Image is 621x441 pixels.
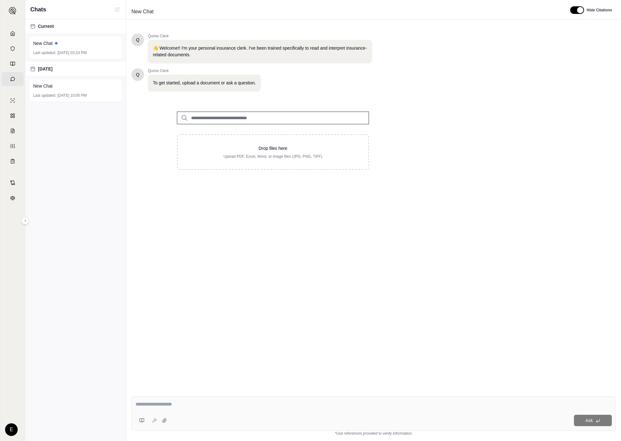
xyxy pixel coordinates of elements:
img: Expand sidebar [9,7,16,15]
p: Drop files here [188,145,358,151]
a: Policy Comparisons [2,109,24,123]
button: Ask [574,415,612,426]
a: Single Policy [2,94,24,107]
span: Hello [136,71,140,78]
span: Chats [30,5,46,14]
div: E [5,423,18,436]
a: Claim Coverage [2,124,24,138]
p: To get started, upload a document or ask a question. [153,80,256,86]
a: Prompt Library [2,57,24,71]
a: Documents Vault [2,42,24,56]
a: Legal Search Engine [2,191,24,205]
div: *Use references provided to verify information. [131,431,616,436]
a: Custom Report [2,139,24,153]
span: Qumis Clerk [148,68,261,73]
a: Home [2,27,24,40]
p: Upload PDF, Excel, Word, or image files (JPG, PNG, TIFF) [188,154,358,159]
span: New Chat [33,83,52,89]
span: Hide Citations [587,8,612,13]
span: Current [38,23,54,29]
button: Expand sidebar [6,4,19,17]
span: New Chat [33,40,52,46]
a: Coverage Table [2,154,24,168]
span: Ask [585,418,593,423]
div: Edit Title [129,7,563,17]
span: Hello [136,37,140,43]
span: Last updated: [33,93,56,98]
span: [DATE] [38,66,52,72]
a: Chat [2,72,24,86]
button: Expand sidebar [21,217,29,224]
span: [DATE] 10:05 PM [57,93,87,98]
a: Contract Analysis [2,176,24,190]
span: New Chat [129,7,156,17]
button: New Chat [113,6,121,13]
p: 👋 Welcome!! I'm your personal insurance clerk. I've been trained specifically to read and interpr... [153,45,367,58]
span: [DATE] 03:24 PM [57,50,87,55]
span: Last updated: [33,50,56,55]
span: Qumis Clerk [148,34,372,39]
